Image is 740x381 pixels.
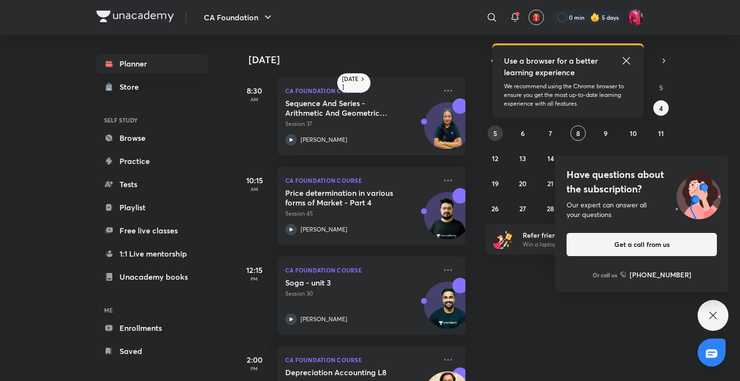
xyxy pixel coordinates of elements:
img: ttu_illustration_new.svg [668,167,728,219]
h5: Use a browser for a better learning experience [504,55,600,78]
p: We recommend using the Chrome browser to ensure you get the most up-to-date learning experience w... [504,82,632,108]
p: Session 30 [285,289,436,298]
abbr: October 19, 2025 [492,179,499,188]
abbr: October 4, 2025 [659,104,663,113]
a: Browse [96,128,208,148]
abbr: October 9, 2025 [604,129,608,138]
h6: SELF STUDY [96,112,208,128]
button: avatar [529,10,544,25]
button: October 4, 2025 [653,100,669,116]
button: October 7, 2025 [543,125,558,141]
abbr: October 14, 2025 [547,154,554,163]
h6: Refer friends [523,230,641,240]
button: October 15, 2025 [570,150,586,166]
h5: 8:30 [235,85,274,96]
img: referral [493,230,513,249]
button: October 18, 2025 [653,150,669,166]
p: CA Foundation Course [285,264,436,276]
h5: Sequence And Series - Arithmetic And Geometric Progressions - I [285,98,405,118]
button: October 27, 2025 [515,201,530,216]
abbr: October 27, 2025 [519,204,526,213]
img: avatar [532,13,541,22]
abbr: October 10, 2025 [630,129,637,138]
a: Saved [96,341,208,361]
h5: Price determination in various forms of Market - Part 4 [285,188,405,207]
a: Unacademy books [96,267,208,286]
p: CA Foundation Course [285,85,436,96]
abbr: October 6, 2025 [521,129,525,138]
button: October 9, 2025 [598,125,613,141]
abbr: October 13, 2025 [519,154,526,163]
button: October 12, 2025 [488,150,503,166]
abbr: October 7, 2025 [549,129,552,138]
abbr: October 17, 2025 [630,154,636,163]
h4: Have questions about the subscription? [567,167,717,196]
abbr: October 18, 2025 [658,154,664,163]
img: Avatar [424,197,471,244]
p: [PERSON_NAME] [301,315,347,324]
p: AM [235,96,274,102]
button: October 8, 2025 [570,125,586,141]
p: Session 45 [285,209,436,218]
abbr: October 12, 2025 [492,154,498,163]
h5: Soga - unit 3 [285,278,405,287]
h6: [PHONE_NUMBER] [630,270,691,280]
img: Company Logo [96,11,174,22]
p: Win a laptop, vouchers & more [523,240,641,249]
abbr: October 28, 2025 [547,204,554,213]
button: October 13, 2025 [515,150,530,166]
a: Enrollments [96,318,208,338]
abbr: October 8, 2025 [576,129,580,138]
abbr: Saturday [659,83,663,92]
a: Practice [96,151,208,171]
h4: [DATE] [249,54,475,66]
button: October 16, 2025 [598,150,613,166]
h5: 10:15 [235,175,274,186]
button: October 10, 2025 [626,125,641,141]
button: October 26, 2025 [488,201,503,216]
img: streak [590,13,600,22]
abbr: October 21, 2025 [547,179,554,188]
a: Planner [96,54,208,73]
p: Or call us [593,271,617,279]
button: October 19, 2025 [488,176,503,191]
h5: 2:00 [235,354,274,366]
button: Get a call from us [567,233,717,256]
p: AM [235,186,274,192]
abbr: October 15, 2025 [575,154,581,163]
p: PM [235,366,274,371]
button: October 5, 2025 [488,125,503,141]
a: Company Logo [96,11,174,25]
abbr: October 26, 2025 [491,204,499,213]
button: October 17, 2025 [626,150,641,166]
button: October 11, 2025 [653,125,669,141]
abbr: October 20, 2025 [519,179,527,188]
button: October 20, 2025 [515,176,530,191]
button: October 6, 2025 [515,125,530,141]
div: Our expert can answer all your questions [567,200,717,219]
abbr: October 11, 2025 [658,129,664,138]
p: CA Foundation Course [285,175,436,186]
a: [PHONE_NUMBER] [620,270,691,280]
img: Anushka Gupta [627,9,644,26]
a: Playlist [96,198,208,217]
a: Tests [96,175,208,194]
div: Store [119,81,145,93]
h5: Depreciation Accounting L8 [285,367,405,377]
button: October 28, 2025 [543,201,558,216]
p: PM [235,276,274,282]
p: CA Foundation Course [285,354,436,366]
a: 1:1 Live mentorship [96,244,208,263]
p: Session 37 [285,120,436,128]
button: October 14, 2025 [543,150,558,166]
a: Store [96,77,208,96]
img: Avatar [424,287,471,333]
img: Avatar [424,108,471,154]
p: [PERSON_NAME] [301,225,347,234]
button: October 21, 2025 [543,176,558,191]
h6: ME [96,302,208,318]
abbr: October 5, 2025 [493,129,497,138]
h5: 12:15 [235,264,274,276]
h6: [DATE] [342,75,359,91]
abbr: October 16, 2025 [602,154,609,163]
